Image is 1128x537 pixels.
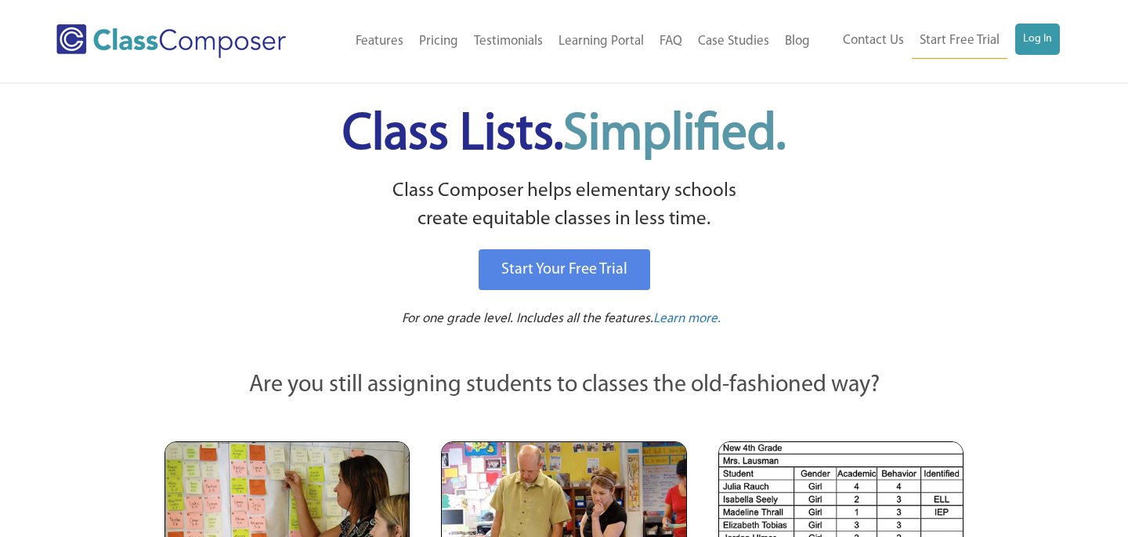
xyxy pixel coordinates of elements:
a: Blog [777,24,818,59]
nav: Header Menu [818,24,1060,59]
a: Case Studies [690,24,777,59]
a: Log In [1015,24,1060,55]
a: Start Your Free Trial [479,249,650,290]
img: Class Composer [56,24,286,58]
a: Features [348,24,411,59]
a: Start Free Trial [912,24,1007,59]
a: Contact Us [835,24,912,58]
a: Testimonials [466,24,551,59]
nav: Header Menu [322,24,818,59]
span: Class Lists. [342,110,786,161]
span: Learn more. [653,312,721,325]
a: Pricing [411,24,466,59]
span: Start Your Free Trial [501,262,627,278]
span: For one grade level. Includes all the features. [402,312,653,325]
a: Learning Portal [551,24,652,59]
span: Simplified. [563,110,786,161]
a: Learn more. [653,310,721,329]
a: FAQ [652,24,690,59]
p: Are you still assigning students to classes the old-fashioned way? [164,368,963,403]
p: Class Composer helps elementary schools create equitable classes in less time. [162,177,966,234]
